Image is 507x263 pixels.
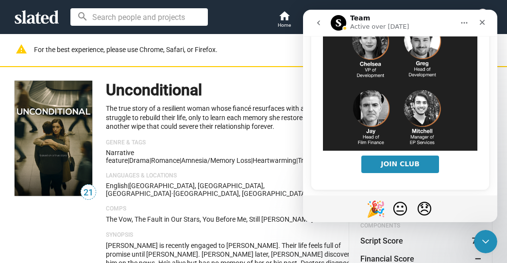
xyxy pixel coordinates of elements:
span: Narrative feature [106,149,134,164]
h1: Unconditional [106,80,202,101]
p: Languages & Locations [106,172,356,180]
input: Search people and projects [70,8,208,26]
p: Synopsis [106,231,356,239]
span: | [180,157,181,164]
mat-icon: warning [16,43,27,55]
span: English [106,182,128,190]
span: 21 [81,186,96,199]
span: | [128,182,129,190]
span: [GEOGRAPHIC_DATA], [GEOGRAPHIC_DATA], [GEOGRAPHIC_DATA] [106,182,265,197]
a: Home [267,10,301,31]
span: | [150,157,151,164]
span: [GEOGRAPHIC_DATA], [GEOGRAPHIC_DATA] [173,190,307,197]
p: The Vow, The Fault in Our Stars, You Before Me, Still [PERSON_NAME] [106,215,356,224]
span: heartwarming [253,157,296,164]
dd: 70 [472,236,481,246]
span: | [296,157,298,164]
iframe: Intercom live chat [303,10,497,222]
button: Services [301,10,335,31]
span: | [251,157,253,164]
div: For the best experience, please use Chrome, Safari, or Firefox. [34,43,487,56]
img: Unconditional [15,81,92,196]
dt: Script Score [360,236,403,246]
p: Genre & Tags [106,139,356,147]
mat-icon: people [346,8,360,22]
img: Sharon Bruneau [477,9,489,20]
mat-icon: home [278,10,290,21]
span: Drama [129,157,150,164]
div: COMPONENTS [360,222,481,230]
span: Home [278,19,291,31]
span: | [128,157,129,164]
span: · [171,190,173,197]
p: The true story of a resilient woman whose fiancé resurfaces with amnesia and her struggle to rebu... [106,104,356,131]
mat-icon: view_list [380,8,394,22]
iframe: Intercom live chat [474,230,497,253]
span: amnesia/memory loss [181,157,251,164]
p: Comps [106,205,356,213]
span: true story [298,157,328,164]
span: Romance [151,157,180,164]
button: Sharon BruneauMe [471,7,494,32]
